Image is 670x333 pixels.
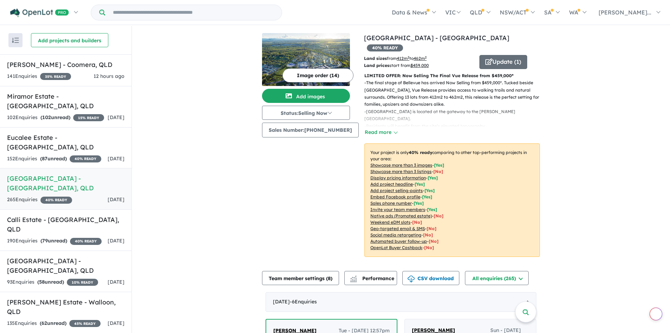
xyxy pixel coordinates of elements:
[328,275,331,282] span: 8
[409,150,432,155] b: 40 % ready
[42,155,47,162] span: 87
[94,73,125,79] span: 12 hours ago
[409,56,427,61] span: to
[7,113,104,122] div: 102 Enquir ies
[69,320,101,327] span: 45 % READY
[427,226,436,231] span: [No]
[410,63,429,68] u: $ 459,000
[370,226,425,231] u: Geo-targeted email & SMS
[364,34,509,42] a: [GEOGRAPHIC_DATA] - [GEOGRAPHIC_DATA]
[262,123,359,137] button: Sales Number:[PHONE_NUMBER]
[42,320,47,326] span: 62
[282,68,353,82] button: Image order (14)
[7,256,125,275] h5: [GEOGRAPHIC_DATA] - [GEOGRAPHIC_DATA] , QLD
[7,174,125,193] h5: [GEOGRAPHIC_DATA] - [GEOGRAPHIC_DATA] , QLD
[429,239,439,244] span: [No]
[67,279,98,286] span: 10 % READY
[262,271,339,285] button: Team member settings (8)
[422,194,432,199] span: [ Yes ]
[40,320,66,326] strong: ( unread)
[397,56,409,61] u: 412 m
[350,276,357,279] img: line-chart.svg
[7,237,102,245] div: 190 Enquir ies
[42,114,51,121] span: 102
[262,33,350,86] img: Bellevue Estate - Ripley
[425,188,435,193] span: [ Yes ]
[7,133,125,152] h5: Eucalee Estate - [GEOGRAPHIC_DATA] , QLD
[433,169,443,174] span: [ No ]
[40,114,70,121] strong: ( unread)
[40,238,67,244] strong: ( unread)
[40,197,72,204] span: 40 % READY
[7,196,72,204] div: 265 Enquir ies
[7,155,101,163] div: 152 Enquir ies
[7,319,101,328] div: 135 Enquir ies
[108,279,125,285] span: [DATE]
[73,114,104,121] span: 15 % READY
[31,33,108,47] button: Add projects and builders
[370,213,432,218] u: Native ads (Promoted estate)
[599,9,651,16] span: [PERSON_NAME]...
[427,207,437,212] span: [ Yes ]
[364,62,474,69] p: start from
[10,8,69,17] img: Openlot PRO Logo White
[370,232,421,238] u: Social media retargeting
[370,188,423,193] u: Add project selling-points
[108,155,125,162] span: [DATE]
[344,271,397,285] button: Performance
[424,245,434,250] span: [No]
[364,63,389,68] b: Land prices
[412,220,422,225] span: [No]
[7,72,71,81] div: 141 Enquir ies
[350,278,357,282] img: bar-chart.svg
[37,279,64,285] strong: ( unread)
[370,175,426,180] u: Display pricing information
[40,155,67,162] strong: ( unread)
[370,169,432,174] u: Showcase more than 3 listings
[408,276,415,283] img: download icon
[40,73,71,80] span: 35 % READY
[364,56,387,61] b: Land sizes
[364,55,474,62] p: from
[370,201,412,206] u: Sales phone number
[7,92,125,111] h5: Miramor Estate - [GEOGRAPHIC_DATA] , QLD
[7,215,125,234] h5: Calli Estate - [GEOGRAPHIC_DATA] , QLD
[370,245,422,250] u: OpenLot Buyer Cashback
[402,271,459,285] button: CSV download
[107,5,280,20] input: Try estate name, suburb, builder or developer
[425,55,427,59] sup: 2
[262,106,350,120] button: Status:Selling Now
[108,238,125,244] span: [DATE]
[7,297,125,316] h5: [PERSON_NAME] Estate - Walloon , QLD
[434,213,444,218] span: [No]
[414,56,427,61] u: 462 m
[364,79,545,108] p: - The final stage of Bellevue has arrived Now Selling from $459,000*. Tucked beside [GEOGRAPHIC_D...
[415,181,425,187] span: [ Yes ]
[7,60,125,69] h5: [PERSON_NAME] - Coomera , QLD
[370,207,425,212] u: Invite your team members
[465,271,529,285] button: All enquiries (265)
[364,128,397,136] button: Read more
[108,320,125,326] span: [DATE]
[108,114,125,121] span: [DATE]
[434,162,444,168] span: [ Yes ]
[414,201,424,206] span: [ Yes ]
[70,155,101,162] span: 40 % READY
[364,123,545,130] p: - Residents will benefit from the site’s elevated topography
[428,175,438,180] span: [ Yes ]
[12,38,19,43] img: sort.svg
[70,238,102,245] span: 40 % READY
[42,238,48,244] span: 79
[370,220,410,225] u: Weekend eDM slots
[367,44,403,51] span: 40 % READY
[423,232,433,238] span: [No]
[364,143,540,257] p: Your project is only comparing to other top-performing projects in your area: - - - - - - - - - -...
[266,292,536,312] div: [DATE]
[370,162,432,168] u: Showcase more than 3 images
[39,279,45,285] span: 58
[108,196,125,203] span: [DATE]
[290,298,317,305] span: - 6 Enquir ies
[408,55,409,59] sup: 2
[370,181,413,187] u: Add project headline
